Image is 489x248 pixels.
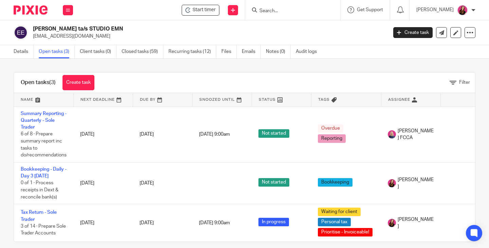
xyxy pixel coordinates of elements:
a: Tax Return - Sole Trader [21,210,57,222]
a: Recurring tasks (12) [168,45,216,58]
p: [EMAIL_ADDRESS][DOMAIN_NAME] [33,33,383,40]
h2: [PERSON_NAME] ta/s STUDIO EMN [33,25,313,33]
a: Closed tasks (59) [122,45,163,58]
td: [DATE] [73,162,133,204]
h1: Open tasks [21,79,56,86]
img: svg%3E [14,25,28,40]
span: [DATE] [140,221,154,225]
a: Open tasks (3) [39,45,75,58]
span: Overdue [318,124,343,133]
span: [PERSON_NAME] [398,216,434,230]
a: Summary Reporting - Quarterly - Sole Trader [21,111,67,130]
a: Audit logs [296,45,322,58]
span: (3) [49,80,56,85]
input: Search [259,8,320,14]
span: 6 of 8 · Prepare summary report inc tasks to do/recommendations [21,132,67,158]
td: [DATE] [73,204,133,242]
a: Client tasks (0) [80,45,116,58]
img: 21.png [388,219,396,227]
a: Create task [62,75,94,90]
a: Notes (0) [266,45,291,58]
span: Waiting for client [318,208,361,216]
img: Cheryl%20Sharp%20FCCA.png [388,130,396,138]
img: 21.png [457,5,468,16]
a: Create task [393,27,433,38]
span: Not started [258,178,289,187]
span: Filter [459,80,470,85]
a: Bookkeeping - Daily - Day 3 [DATE] [21,167,67,178]
img: 21.png [388,179,396,187]
span: Not started [258,129,289,138]
span: Reporting [318,134,346,143]
img: Pixie [14,5,48,15]
a: Emails [242,45,261,58]
span: Bookkeeping [318,178,352,187]
span: [DATE] 9:00am [199,132,230,137]
p: [PERSON_NAME] [416,6,454,13]
span: [PERSON_NAME] FCCA [398,128,434,141]
td: [DATE] [73,107,133,162]
span: [DATE] [140,132,154,137]
span: Tags [318,98,330,101]
span: [DATE] 9:00am [199,221,230,225]
span: [DATE] [140,181,154,186]
span: In progress [258,218,289,226]
span: [PERSON_NAME] [398,176,434,190]
span: 3 of 14 · Prepare Sole Trader Accounts [21,224,66,236]
span: Start timer [193,6,216,14]
span: Get Support [357,7,383,12]
span: Prioritise - Invoiceable! [318,228,373,236]
span: Personal tax [318,218,351,226]
a: Files [221,45,237,58]
span: Snoozed Until [199,98,235,101]
span: Status [259,98,276,101]
a: Details [14,45,34,58]
span: 0 of 1 · Process receipts in Dext & reconcile bank(s) [21,181,58,199]
div: Erin McKinley-Norris ta/s STUDIO EMN [182,5,219,16]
